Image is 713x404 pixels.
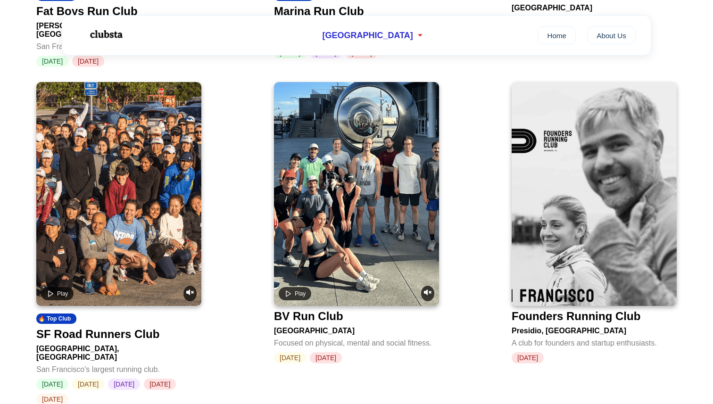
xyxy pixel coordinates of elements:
span: [DATE] [274,352,306,363]
div: Focused on physical, mental and social fitness. [274,335,439,347]
span: [DATE] [512,352,544,363]
div: [GEOGRAPHIC_DATA] [274,323,439,335]
button: Unmute video [421,286,434,301]
div: [GEOGRAPHIC_DATA], [GEOGRAPHIC_DATA] [36,341,201,362]
div: SF Road Runners Club [36,328,159,341]
span: [DATE] [72,379,104,390]
div: Fat Boys Run Club [36,5,138,18]
div: San Francisco's largest running club. [36,362,201,374]
img: Logo [77,23,134,46]
span: Play [295,290,306,297]
div: Founders Running Club [512,310,640,323]
img: Founders Running Club [512,82,677,306]
span: [DATE] [310,352,342,363]
div: Marina Run Club [274,5,364,18]
a: About Us [587,26,636,44]
div: 🔥 Top Club [36,313,76,324]
button: Unmute video [183,286,197,301]
button: Play video [279,287,311,300]
div: Presidio, [GEOGRAPHIC_DATA] [512,323,677,335]
span: [GEOGRAPHIC_DATA] [322,31,413,41]
span: [DATE] [108,379,140,390]
div: A club for founders and startup enthusiasts. [512,335,677,347]
span: Play [57,290,68,297]
span: [DATE] [144,379,176,390]
a: Founders Running ClubFounders Running ClubPresidio, [GEOGRAPHIC_DATA]A club for founders and star... [512,82,677,363]
button: Play video [41,287,74,300]
span: [DATE] [36,379,68,390]
a: Home [538,26,576,44]
a: Play videoUnmute videoBV Run Club[GEOGRAPHIC_DATA]Focused on physical, mental and social fitness.... [274,82,439,363]
div: BV Run Club [274,310,343,323]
